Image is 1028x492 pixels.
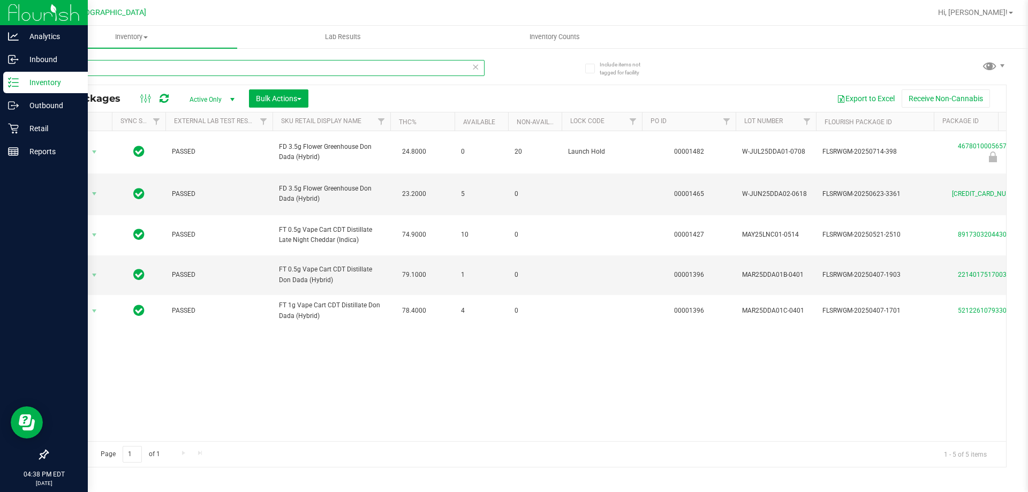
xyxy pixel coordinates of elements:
span: In Sync [133,303,145,318]
span: 24.8000 [397,144,432,160]
span: MAR25DDA01B-0401 [742,270,810,280]
span: Lab Results [311,32,375,42]
inline-svg: Analytics [8,31,19,42]
span: 0 [515,230,555,240]
a: Filter [718,112,736,131]
a: External Lab Test Result [174,117,258,125]
a: Filter [148,112,165,131]
span: 0 [515,270,555,280]
inline-svg: Reports [8,146,19,157]
span: FLSRWGM-20250407-1701 [822,306,927,316]
inline-svg: Outbound [8,100,19,111]
span: PASSED [172,270,266,280]
span: Launch Hold [568,147,636,157]
p: Inventory [19,76,83,89]
span: Include items not tagged for facility [600,60,653,77]
inline-svg: Inventory [8,77,19,88]
span: select [88,268,101,283]
a: Inventory Counts [449,26,660,48]
p: Reports [19,145,83,158]
a: Lot Number [744,117,783,125]
button: Bulk Actions [249,89,308,108]
span: All Packages [56,93,131,104]
a: 00001427 [674,231,704,238]
span: 1 - 5 of 5 items [935,446,995,462]
a: Lock Code [570,117,604,125]
span: Clear [472,60,479,74]
a: Filter [798,112,816,131]
span: In Sync [133,267,145,282]
span: FD 3.5g Flower Greenhouse Don Dada (Hybrid) [279,184,384,204]
span: Hi, [PERSON_NAME]! [938,8,1008,17]
span: select [88,228,101,243]
button: Export to Excel [830,89,902,108]
input: Search Package ID, Item Name, SKU, Lot or Part Number... [47,60,485,76]
input: 1 [123,446,142,463]
span: 0 [515,306,555,316]
span: FT 1g Vape Cart CDT Distillate Don Dada (Hybrid) [279,300,384,321]
span: MAY25LNC01-0514 [742,230,810,240]
span: 74.9000 [397,227,432,243]
span: FT 0.5g Vape Cart CDT Distillate Don Dada (Hybrid) [279,264,384,285]
p: Inbound [19,53,83,66]
span: 78.4000 [397,303,432,319]
span: [GEOGRAPHIC_DATA] [73,8,146,17]
span: 0 [515,189,555,199]
a: 00001396 [674,307,704,314]
a: Sku Retail Display Name [281,117,361,125]
span: 79.1000 [397,267,432,283]
a: Available [463,118,495,126]
a: Flourish Package ID [825,118,892,126]
span: select [88,304,101,319]
p: [DATE] [5,479,83,487]
p: Outbound [19,99,83,112]
a: 00001465 [674,190,704,198]
span: Inventory Counts [515,32,594,42]
a: Sync Status [120,117,162,125]
span: In Sync [133,144,145,159]
inline-svg: Inbound [8,54,19,65]
span: select [88,145,101,160]
button: Receive Non-Cannabis [902,89,990,108]
a: 5212261079330924 [958,307,1018,314]
a: 4678010005657033 [958,142,1018,150]
a: 8917303204430302 [958,231,1018,238]
span: FLSRWGM-20250407-1903 [822,270,927,280]
span: PASSED [172,230,266,240]
a: 00001482 [674,148,704,155]
span: 10 [461,230,502,240]
span: FT 0.5g Vape Cart CDT Distillate Late Night Cheddar (Indica) [279,225,384,245]
a: Inventory [26,26,237,48]
span: 23.2000 [397,186,432,202]
a: Filter [373,112,390,131]
inline-svg: Retail [8,123,19,134]
a: Non-Available [517,118,564,126]
span: Page of 1 [92,446,169,463]
span: FD 3.5g Flower Greenhouse Don Dada (Hybrid) [279,142,384,162]
span: 4 [461,306,502,316]
span: W-JUN25DDA02-0618 [742,189,810,199]
a: Lab Results [237,26,449,48]
span: PASSED [172,147,266,157]
iframe: Resource center [11,406,43,438]
a: 2214017517003570 [958,271,1018,278]
a: THC% [399,118,417,126]
a: PO ID [651,117,667,125]
span: FLSRWGM-20250521-2510 [822,230,927,240]
a: Filter [624,112,642,131]
span: PASSED [172,189,266,199]
span: MAR25DDA01C-0401 [742,306,810,316]
span: Inventory [26,32,237,42]
span: FLSRWGM-20250714-398 [822,147,927,157]
span: 5 [461,189,502,199]
p: Retail [19,122,83,135]
span: Bulk Actions [256,94,301,103]
span: W-JUL25DDA01-0708 [742,147,810,157]
span: 20 [515,147,555,157]
span: FLSRWGM-20250623-3361 [822,189,927,199]
span: In Sync [133,186,145,201]
span: 1 [461,270,502,280]
a: 00001396 [674,271,704,278]
a: [CREDIT_CARD_NUMBER] [952,190,1024,198]
a: Filter [255,112,273,131]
